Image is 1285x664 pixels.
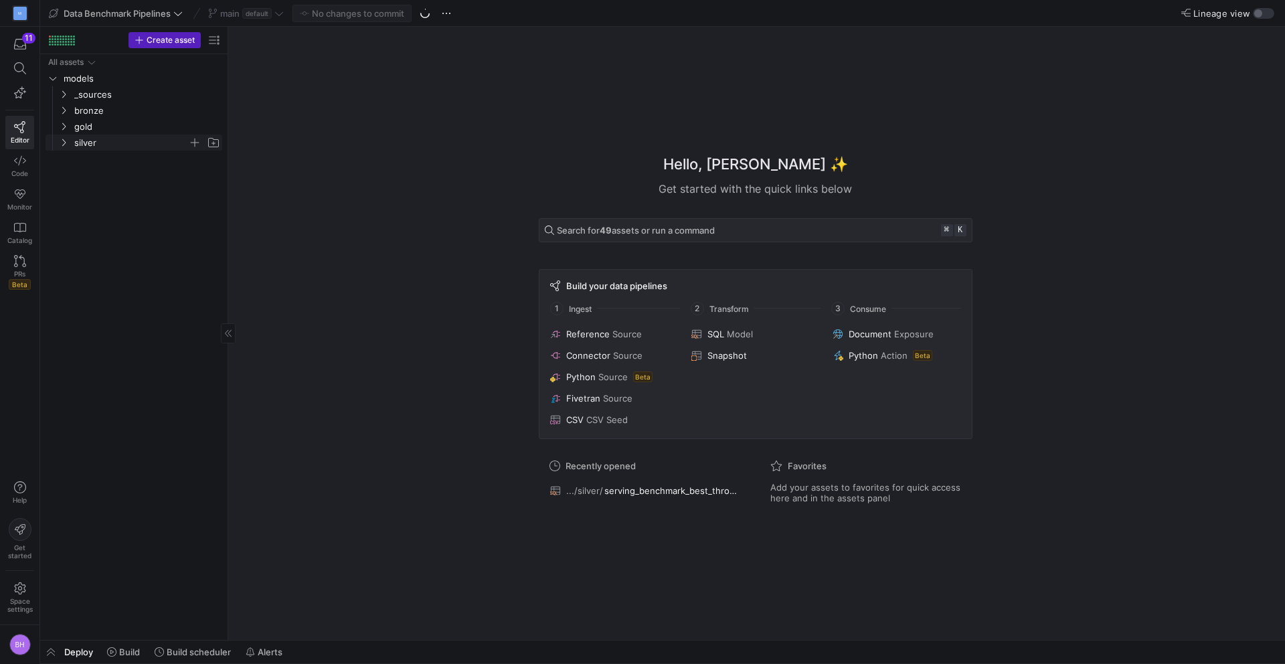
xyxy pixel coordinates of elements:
[46,5,186,22] button: Data Benchmark Pipelines
[46,118,222,135] div: Press SPACE to select this row.
[7,236,32,244] span: Catalog
[598,371,628,382] span: Source
[539,181,972,197] div: Get started with the quick links below
[941,224,953,236] kbd: ⌘
[147,35,195,45] span: Create asset
[566,280,667,291] span: Build your data pipelines
[849,329,891,339] span: Document
[74,87,220,102] span: _sources
[633,371,653,382] span: Beta
[149,641,237,663] button: Build scheduler
[539,218,972,242] button: Search for49assets or run a command⌘k
[46,102,222,118] div: Press SPACE to select this row.
[613,350,642,361] span: Source
[101,641,146,663] button: Build
[5,631,34,659] button: BH
[5,149,34,183] a: Code
[5,116,34,149] a: Editor
[11,136,29,144] span: Editor
[9,279,31,290] span: Beta
[5,576,34,619] a: Spacesettings
[894,329,934,339] span: Exposure
[128,32,201,48] button: Create asset
[11,496,28,504] span: Help
[663,153,848,175] h1: Hello, [PERSON_NAME] ✨
[689,347,822,363] button: Snapshot
[64,8,171,19] span: Data Benchmark Pipelines
[603,393,632,404] span: Source
[7,203,32,211] span: Monitor
[11,169,28,177] span: Code
[547,390,681,406] button: FivetranSource
[547,412,681,428] button: CSVCSV Seed
[566,329,610,339] span: Reference
[5,513,34,565] button: Getstarted
[557,225,715,236] span: Search for assets or run a command
[770,482,962,503] span: Add your assets to favorites for quick access here and in the assets panel
[258,647,282,657] span: Alerts
[566,393,600,404] span: Fivetran
[1193,8,1250,19] span: Lineage view
[566,461,636,471] span: Recently opened
[954,224,966,236] kbd: k
[22,33,35,44] div: 11
[119,647,140,657] span: Build
[46,86,222,102] div: Press SPACE to select this row.
[547,347,681,363] button: ConnectorSource
[600,225,612,236] strong: 49
[612,329,642,339] span: Source
[5,216,34,250] a: Catalog
[689,326,822,342] button: SQLModel
[586,414,628,425] span: CSV Seed
[727,329,753,339] span: Model
[547,482,744,499] button: .../silver/serving_benchmark_best_throughput_per_slo
[9,634,31,655] div: BH
[830,347,963,363] button: PythonActionBeta
[14,270,25,278] span: PRs
[5,2,34,25] a: M
[64,647,93,657] span: Deploy
[5,32,34,56] button: 11
[788,461,827,471] span: Favorites
[48,58,84,67] div: All assets
[74,135,188,151] span: silver
[566,371,596,382] span: Python
[5,183,34,216] a: Monitor
[8,544,31,560] span: Get started
[881,350,908,361] span: Action
[830,326,963,342] button: DocumentExposure
[566,485,603,496] span: .../silver/
[913,350,932,361] span: Beta
[74,119,220,135] span: gold
[566,350,610,361] span: Connector
[547,369,681,385] button: PythonSourceBeta
[547,326,681,342] button: ReferenceSource
[46,54,222,70] div: Press SPACE to select this row.
[7,597,33,613] span: Space settings
[167,647,231,657] span: Build scheduler
[604,485,740,496] span: serving_benchmark_best_throughput_per_slo
[5,475,34,510] button: Help
[64,71,220,86] span: models
[566,414,584,425] span: CSV
[13,7,27,20] div: M
[74,103,220,118] span: bronze
[46,135,222,151] div: Press SPACE to select this row.
[240,641,288,663] button: Alerts
[46,70,222,86] div: Press SPACE to select this row.
[707,350,747,361] span: Snapshot
[849,350,878,361] span: Python
[5,250,34,295] a: PRsBeta
[707,329,724,339] span: SQL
